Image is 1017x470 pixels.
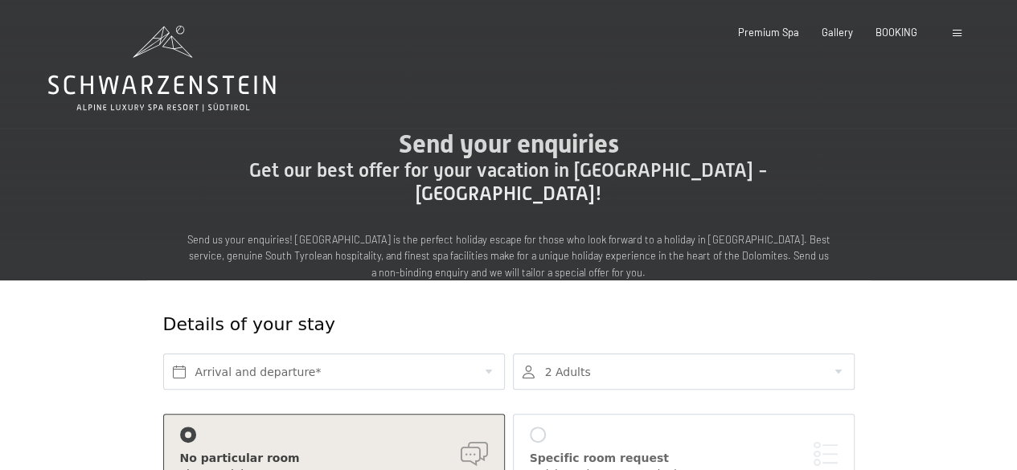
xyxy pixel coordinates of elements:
span: Get our best offer for your vacation in [GEOGRAPHIC_DATA] - [GEOGRAPHIC_DATA]! [249,159,768,205]
div: Specific room request [530,451,838,467]
p: Send us your enquiries! [GEOGRAPHIC_DATA] is the perfect holiday escape for those who look forwar... [187,231,830,280]
div: Details of your stay [163,313,738,337]
a: BOOKING [876,26,917,39]
div: No particular room [180,451,488,467]
a: Gallery [822,26,853,39]
span: Send your enquiries [399,129,619,159]
a: Premium Spa [738,26,799,39]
